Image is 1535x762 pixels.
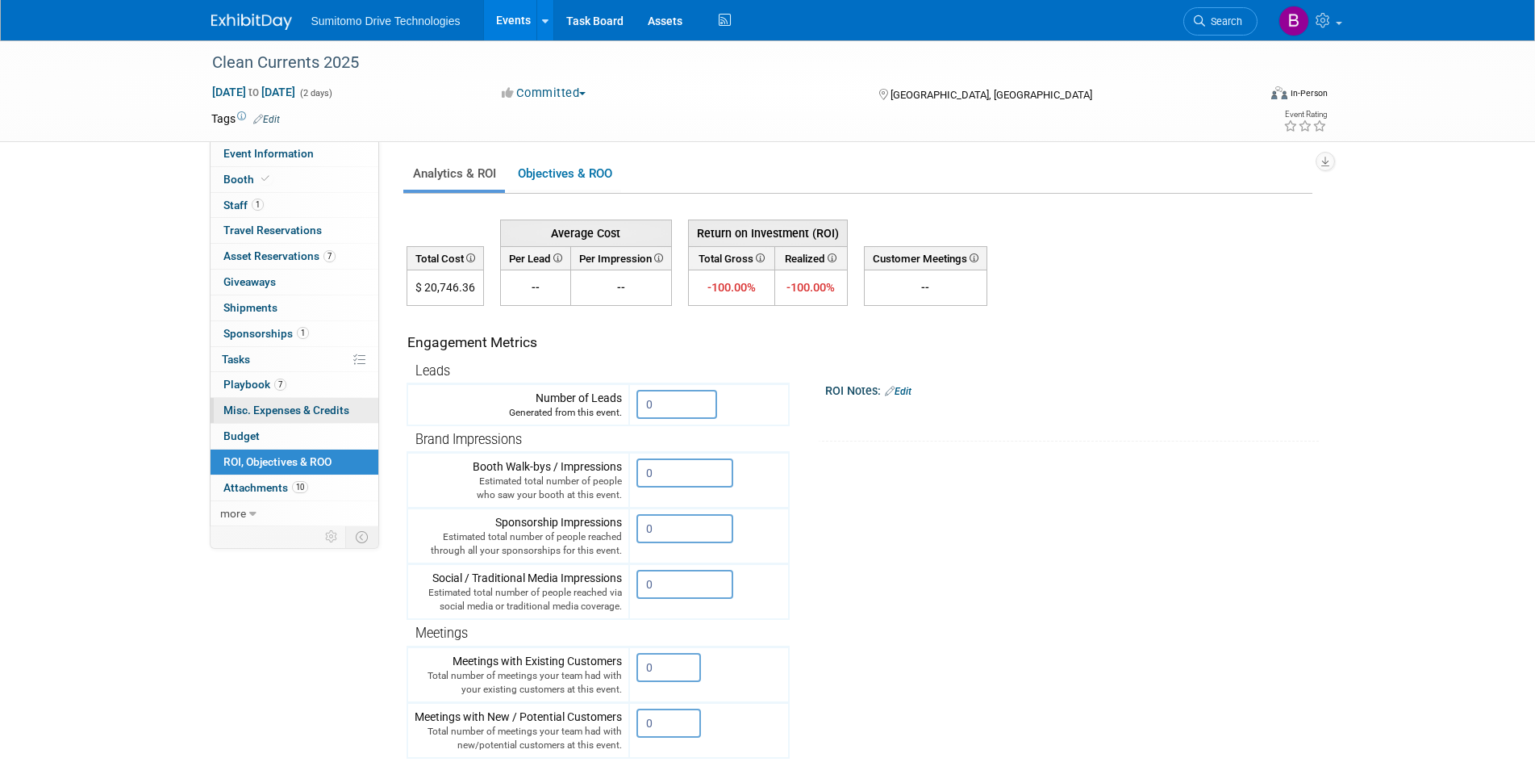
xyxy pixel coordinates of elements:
div: Generated from this event. [415,406,622,420]
i: Booth reservation complete [261,174,269,183]
span: -100.00% [786,280,835,295]
span: Misc. Expenses & Credits [223,404,349,417]
span: 10 [292,481,308,493]
div: Estimated total number of people who saw your booth at this event. [415,475,622,502]
a: Search [1183,7,1258,36]
a: Budget [211,424,378,449]
th: Per Lead [500,246,570,270]
a: Staff1 [211,193,378,218]
span: Playbook [223,378,286,391]
span: Brand Impressions [415,432,522,447]
th: Total Gross [688,246,775,270]
div: Estimated total number of people reached via social media or traditional media coverage. [415,586,622,613]
td: $ 20,746.36 [407,270,483,306]
span: Sponsorships [223,327,309,340]
img: Brittany Mitchell [1278,6,1309,36]
span: ROI, Objectives & ROO [223,455,332,468]
div: Clean Currents 2025 [206,48,1233,77]
a: Tasks [211,347,378,372]
span: Shipments [223,301,277,314]
a: Edit [253,114,280,125]
a: Event Information [211,141,378,166]
span: 7 [274,379,286,391]
span: Sumitomo Drive Technologies [311,15,461,27]
a: Giveaways [211,270,378,295]
th: Total Cost [407,246,483,270]
span: -- [532,281,540,294]
td: Personalize Event Tab Strip [318,526,346,547]
span: Budget [223,429,260,442]
a: Analytics & ROI [403,158,505,190]
span: Staff [223,199,264,211]
div: ROI Notes: [825,379,1320,400]
span: Leads [415,363,450,379]
span: more [220,507,246,520]
span: -- [617,281,625,294]
span: Asset Reservations [223,249,336,262]
a: Misc. Expenses & Credits [211,398,378,423]
a: ROI, Objectives & ROO [211,450,378,475]
td: Toggle Event Tabs [345,526,378,547]
div: Meetings with New / Potential Customers [415,709,622,752]
img: ExhibitDay [211,14,292,30]
div: Sponsorship Impressions [415,514,622,558]
span: Giveaways [223,275,276,288]
span: [DATE] [DATE] [211,85,296,99]
th: Average Cost [500,220,671,246]
div: In-Person [1290,87,1328,99]
div: Total number of meetings your team had with your existing customers at this event. [415,669,622,697]
span: Attachments [223,481,308,494]
th: Return on Investment (ROI) [688,220,847,246]
div: Social / Traditional Media Impressions [415,570,622,613]
a: Booth [211,167,378,192]
button: Committed [496,85,592,102]
span: 1 [297,327,309,339]
a: Attachments10 [211,475,378,500]
div: Meetings with Existing Customers [415,653,622,697]
div: Estimated total number of people reached through all your sponsorships for this event. [415,530,622,558]
div: Engagement Metrics [407,333,782,353]
span: Event Information [223,147,314,160]
span: -100.00% [707,280,756,295]
div: Total number of meetings your team had with new/potential customers at this event. [415,725,622,752]
img: Format-Inperson.png [1271,86,1287,99]
span: to [246,86,261,98]
span: (2 days) [298,88,332,98]
th: Realized [775,246,847,270]
div: Event Format [1162,84,1329,108]
span: Travel Reservations [223,224,322,237]
a: Edit [885,386,911,397]
span: [GEOGRAPHIC_DATA], [GEOGRAPHIC_DATA] [891,89,1092,101]
span: Search [1205,15,1242,27]
div: -- [871,279,980,295]
a: Travel Reservations [211,218,378,243]
a: Objectives & ROO [508,158,621,190]
div: Booth Walk-bys / Impressions [415,458,622,502]
td: Tags [211,111,280,127]
a: Asset Reservations7 [211,244,378,269]
th: Per Impression [570,246,671,270]
a: Playbook7 [211,372,378,397]
a: more [211,501,378,526]
a: Shipments [211,295,378,320]
span: 1 [252,199,264,211]
div: Event Rating [1283,111,1327,119]
span: 7 [323,250,336,262]
div: Number of Leads [415,390,622,420]
a: Sponsorships1 [211,321,378,346]
span: Meetings [415,626,468,641]
span: Booth [223,173,273,186]
span: Tasks [222,353,250,366]
th: Customer Meetings [864,246,986,270]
